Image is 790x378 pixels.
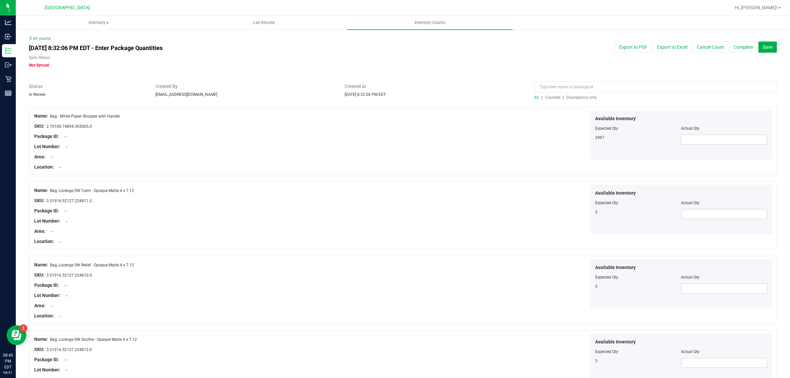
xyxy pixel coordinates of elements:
span: Available Inventory [595,190,636,197]
span: Area: [34,154,45,159]
span: SKU: [34,347,44,352]
span: Location: [34,239,54,244]
span: Bag, Lozenge SW Relief - Opaque Matte 4 x 7.12 [50,263,134,267]
iframe: Resource center [7,325,26,345]
span: All [534,95,539,100]
span: -- [56,314,61,318]
span: 2.70100.74894.305005.0 [46,124,92,129]
a: -- [64,283,67,288]
span: Bag, Lozenge SW Soothe - Opaque Matte 4 x 7.12 [50,337,137,342]
span: [GEOGRAPHIC_DATA] [45,5,90,11]
span: Available Inventory [595,115,636,122]
a: All counts [29,36,51,41]
span: -- [47,304,53,308]
a: -- [64,358,67,362]
span: Actual Qty [681,349,699,354]
a: Counted [543,95,563,100]
a: -- [64,209,67,213]
inline-svg: Outbound [5,62,12,68]
span: 3997 [595,135,604,140]
span: | [541,95,542,100]
span: Actual Qty [681,275,699,280]
p: 08/21 [3,370,13,375]
span: -- [62,368,67,372]
span: Available Inventory [595,338,636,345]
span: Lot Number: [34,367,60,372]
span: SKU: [34,272,44,278]
span: Area: [34,229,45,234]
span: Not Synced [29,63,49,67]
span: Area: [34,303,45,308]
span: -- [62,293,67,298]
span: -- [62,219,67,224]
button: Export to Excel [653,41,692,53]
span: Package ID: [34,208,59,213]
span: Expected Qty [595,126,618,131]
span: Lot Number: [34,218,60,224]
span: Expected Qty [595,201,618,205]
a: -- [64,134,67,139]
span: Created By [155,83,335,90]
span: 3.51916.52127.224812.0 [46,347,92,352]
span: Counted [545,95,560,100]
span: Available Inventory [595,264,636,271]
button: Cancel Count [693,41,728,53]
span: Discrepancy only [566,95,597,100]
a: Discrepancy only [565,95,597,100]
span: Inventory [16,20,181,26]
p: 08:45 PM EDT [3,352,13,370]
span: Location: [34,164,54,170]
span: Hi, [PERSON_NAME]! [735,5,777,10]
span: -- [56,165,61,170]
span: Lot Number: [34,293,60,298]
span: Actual Qty [681,201,699,205]
span: -- [56,239,61,244]
span: Actual Qty [681,126,699,131]
span: 3 [595,210,597,214]
span: Bag, Lozenge SW Calm - Opaque Matte 4 x 7.12 [50,188,134,193]
span: Expected Qty [595,349,618,354]
button: Save [758,41,777,53]
span: 3.51916.52127.224810.0 [46,273,92,278]
button: Export to PDF [615,41,652,53]
a: All [534,95,541,100]
span: SKU: [34,123,44,129]
span: In Review [29,92,45,97]
a: Inventory Counts [347,16,513,30]
span: Status [29,83,145,90]
span: -- [47,229,53,234]
inline-svg: Inbound [5,33,12,40]
span: Location: [34,313,54,318]
inline-svg: Retail [5,76,12,82]
h4: [DATE] 8:32:06 PM EDT - Enter Package Quantities [29,45,461,51]
span: Name: [34,188,48,193]
span: Name: [34,113,48,119]
span: [EMAIL_ADDRESS][DOMAIN_NAME] [155,92,217,97]
span: | [563,95,564,100]
span: -- [47,155,53,159]
span: 3 [595,359,597,363]
span: Name: [34,337,48,342]
span: [DATE] 8:32:06 PM EDT [345,92,386,97]
button: Complete [729,41,757,53]
iframe: Resource center unread badge [19,324,27,332]
span: Package ID: [34,357,59,362]
a: Lab Results [181,16,347,30]
span: 3 [595,284,597,289]
inline-svg: Inventory [5,47,12,54]
span: Package ID: [34,283,59,288]
span: Package ID: [34,134,59,139]
span: Lab Results [244,20,284,26]
span: Expected Qty [595,275,618,280]
span: SKU: [34,198,44,203]
span: Name: [34,262,48,267]
span: Created at [345,83,524,90]
inline-svg: Reports [5,90,12,96]
input: Type item name or package id [534,81,777,93]
label: Sync Status [29,55,50,61]
span: Bag - White Paper Shopper with Handle [50,114,120,119]
span: Lot Number: [34,144,60,149]
span: Save [763,44,773,50]
span: 3.51916.52127.224811.0 [46,199,92,203]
